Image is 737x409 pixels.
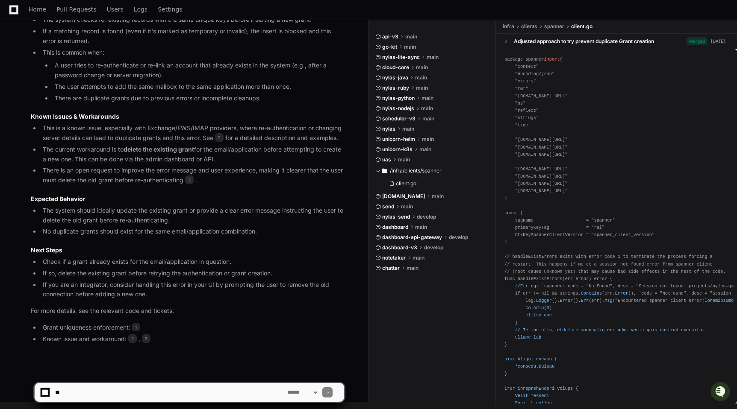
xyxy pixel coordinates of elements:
span: main [413,254,425,261]
li: Known issue and workaround: , [40,334,344,344]
li: The system should ideally update the existing grant or provide a clear error message instructing ... [40,206,344,225]
span: main [407,265,419,272]
span: api-v3 [382,33,398,40]
div: Adjusted approach to try prevent duplicate Grant creation [514,38,654,45]
span: Logs [134,7,147,12]
span: main [422,136,434,143]
span: develop [424,244,443,251]
span: main [404,44,416,50]
span: nylas-java [382,74,408,81]
span: Err eg [520,283,536,289]
span: main [415,224,427,231]
span: unicorn-k8s [382,146,413,153]
span: clients [521,23,537,30]
span: main [421,105,433,112]
li: Check if a grant already exists for the email/application in question. [40,257,344,267]
span: 1 [132,323,140,331]
span: [DOMAIN_NAME] [382,193,425,200]
span: main [427,54,439,61]
span: Users [107,7,124,12]
span: .Logger [534,298,552,303]
span: chatter [382,265,400,272]
span: .Error [613,291,628,296]
div: [DATE] [711,38,725,44]
span: main [402,126,414,132]
span: infra [503,23,514,30]
li: A user tries to re-authenticate or re-link an account that already exists in the system (e.g., af... [52,61,344,80]
p: For more details, see the relevant code and tickets: [31,306,344,316]
span: Home [29,7,46,12]
li: If you are an integrator, consider handling this error in your UI by prompting the user to remove... [40,280,344,300]
span: .Contains [578,291,602,296]
span: Pylon [85,90,103,96]
button: client.go [386,178,484,190]
div: Welcome [9,34,156,48]
span: dashboard-v3 [382,244,417,251]
span: 2 [215,133,224,142]
span: main [416,85,428,91]
span: 2 [128,334,137,343]
span: Settings [158,7,182,12]
span: scheduler-v3 [382,115,416,122]
li: The current workaround is to for the email/application before attempting to create a new one. Thi... [40,145,344,164]
span: develop [417,213,436,220]
span: nylas-send [382,213,410,220]
li: This is common when: [40,48,344,103]
span: dashboard [382,224,408,231]
span: 3 [142,334,150,343]
span: import [544,57,560,62]
h3: Next Steps [31,246,344,254]
span: uas [382,156,391,163]
span: cloud-core [382,64,409,71]
li: There are duplicate grants due to previous errors or incomplete cleanups. [52,93,344,103]
strong: delete the existing grant [124,146,194,153]
span: main [419,146,431,153]
span: main [398,156,410,163]
li: If a matching record is found (even if it's marked as temporary or invalid), the insert is blocke... [40,26,344,46]
span: develop [449,234,468,241]
span: nylas-ruby [382,85,409,91]
li: The user attempts to add the same mailbox to the same application more than once. [52,82,344,92]
li: This is a known issue, especially with Exchange/EWS/IMAP providers, where re-authentication or ch... [40,123,344,143]
span: main [432,193,444,200]
button: /infra/clients/spanner [375,164,489,178]
span: .Err [578,298,589,303]
span: main [415,74,427,81]
span: dashboard-api-gateway [382,234,442,241]
span: main [422,95,433,102]
span: .Error [557,298,573,303]
img: 1756235613930-3d25f9e4-fa56-45dd-b3ad-e072dfbd1548 [9,64,24,79]
span: main [405,33,417,40]
span: nylas-lite-sync [382,54,420,61]
li: There is an open request to improve the error message and user experience, making it clearer that... [40,166,344,185]
iframe: Open customer support [710,381,733,404]
svg: Directory [382,166,387,176]
span: notetaker [382,254,406,261]
div: We're available if you need us! [29,72,108,79]
span: spanner [544,23,564,30]
span: /infra/clients/spanner [390,167,442,174]
span: unicorn-helm [382,136,415,143]
span: client.go [396,180,416,187]
button: Start new chat [145,66,156,76]
span: main [401,203,413,210]
span: Merged [687,37,708,45]
h3: Known Issues & Workarounds [31,112,344,121]
li: If so, delete the existing grant before retrying the authentication or grant creation. [40,269,344,278]
span: nylas [382,126,395,132]
img: PlayerZero [9,9,26,26]
span: go-kit [382,44,397,50]
span: nylas-nodejs [382,105,414,112]
span: main [422,115,434,122]
span: main [416,64,428,71]
li: Grant uniqueness enforcement: [40,323,344,333]
span: .Msg [602,298,613,303]
span: client.go [571,23,593,30]
span: 3 [185,175,194,184]
a: Powered byPylon [60,89,103,96]
span: nylas-python [382,95,415,102]
span: send [382,203,394,210]
div: Start new chat [29,64,140,72]
h3: Expected Behavior [31,195,344,203]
